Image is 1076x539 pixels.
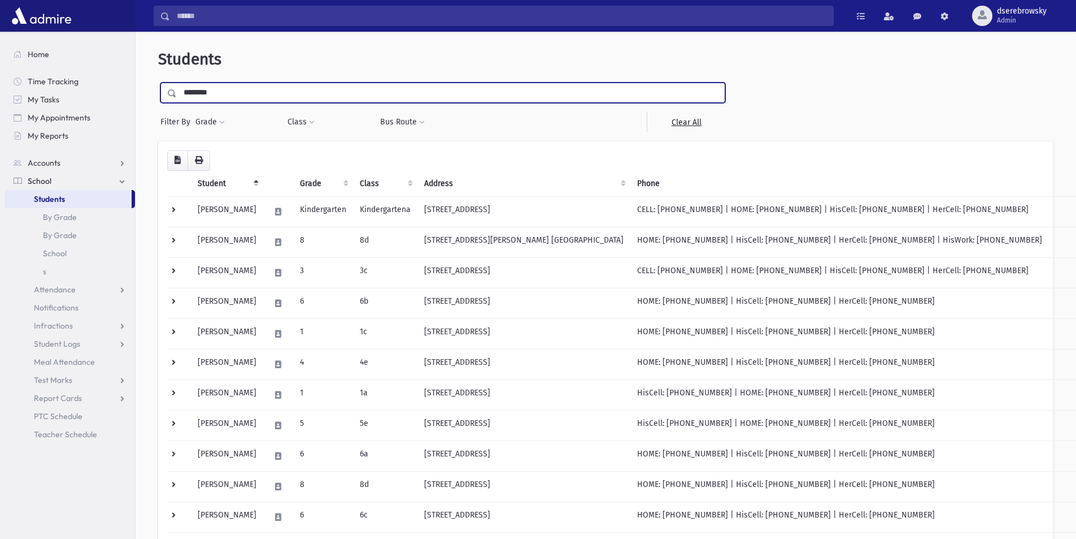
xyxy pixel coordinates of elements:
td: 5 [293,410,353,441]
span: My Tasks [28,94,59,105]
span: My Appointments [28,113,90,123]
span: Filter By [160,116,195,128]
a: By Grade [5,226,135,244]
td: 6c [353,502,417,532]
td: [STREET_ADDRESS][PERSON_NAME] [GEOGRAPHIC_DATA] [417,227,630,257]
span: Notifications [34,303,79,313]
td: 6b [353,288,417,318]
td: [STREET_ADDRESS] [417,349,630,380]
th: Class: activate to sort column ascending [353,171,417,197]
span: Students [34,194,65,204]
td: [PERSON_NAME] [191,380,263,410]
span: dserebrowsky [997,7,1047,16]
a: Time Tracking [5,72,135,90]
td: [PERSON_NAME] [191,288,263,318]
span: Time Tracking [28,76,79,87]
td: 1 [293,380,353,410]
td: [PERSON_NAME] [191,349,263,380]
td: 4e [353,349,417,380]
span: Admin [997,16,1047,25]
td: 1 [293,318,353,349]
td: 8 [293,227,353,257]
td: Kindergarten [293,196,353,227]
td: [STREET_ADDRESS] [417,471,630,502]
td: [STREET_ADDRESS] [417,257,630,288]
td: [PERSON_NAME] [191,471,263,502]
a: Clear All [647,112,725,132]
span: School [28,176,51,186]
td: 4 [293,349,353,380]
button: Class [287,112,315,132]
button: Bus Route [380,112,425,132]
a: Students [5,190,132,208]
td: 8 [293,471,353,502]
td: [STREET_ADDRESS] [417,441,630,471]
td: 8d [353,227,417,257]
td: [PERSON_NAME] [191,441,263,471]
td: 1a [353,380,417,410]
th: Student: activate to sort column descending [191,171,263,197]
a: School [5,172,135,190]
td: [PERSON_NAME] [191,196,263,227]
a: My Reports [5,127,135,145]
td: 5e [353,410,417,441]
a: Test Marks [5,371,135,389]
td: 6 [293,441,353,471]
a: Infractions [5,317,135,335]
td: [PERSON_NAME] [191,502,263,532]
td: [STREET_ADDRESS] [417,196,630,227]
input: Search [170,6,833,26]
a: Notifications [5,299,135,317]
td: [STREET_ADDRESS] [417,288,630,318]
a: School [5,244,135,262]
td: 6a [353,441,417,471]
span: Accounts [28,158,60,168]
button: Print [188,150,210,171]
span: Meal Attendance [34,357,95,367]
td: 1c [353,318,417,349]
td: [PERSON_NAME] [191,318,263,349]
span: Teacher Schedule [34,429,97,439]
td: 3c [353,257,417,288]
th: Grade: activate to sort column ascending [293,171,353,197]
td: 3 [293,257,353,288]
td: 6 [293,288,353,318]
td: [PERSON_NAME] [191,410,263,441]
a: Teacher Schedule [5,425,135,443]
span: Students [158,50,221,68]
a: Report Cards [5,389,135,407]
a: Meal Attendance [5,353,135,371]
span: Attendance [34,284,76,295]
td: 8d [353,471,417,502]
td: [STREET_ADDRESS] [417,380,630,410]
span: Home [28,49,49,59]
td: [STREET_ADDRESS] [417,502,630,532]
a: Home [5,45,135,63]
a: Accounts [5,154,135,172]
td: [PERSON_NAME] [191,257,263,288]
td: 6 [293,502,353,532]
a: s [5,262,135,281]
td: [PERSON_NAME] [191,227,263,257]
span: Test Marks [34,375,72,385]
button: CSV [167,150,188,171]
th: Address: activate to sort column ascending [417,171,630,197]
span: My Reports [28,131,68,141]
td: Kindergartena [353,196,417,227]
a: By Grade [5,208,135,226]
button: Grade [195,112,225,132]
td: [STREET_ADDRESS] [417,410,630,441]
a: PTC Schedule [5,407,135,425]
a: Student Logs [5,335,135,353]
a: Attendance [5,281,135,299]
span: Student Logs [34,339,80,349]
img: AdmirePro [9,5,74,27]
td: [STREET_ADDRESS] [417,318,630,349]
a: My Appointments [5,109,135,127]
span: PTC Schedule [34,411,82,421]
span: Infractions [34,321,73,331]
span: Report Cards [34,393,82,403]
a: My Tasks [5,90,135,109]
